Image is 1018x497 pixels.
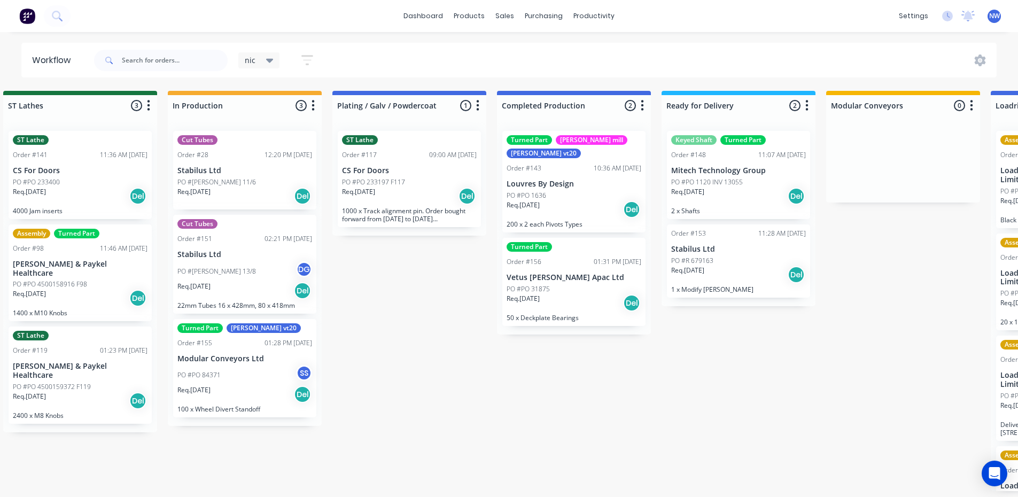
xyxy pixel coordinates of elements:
[129,392,146,409] div: Del
[9,224,152,322] div: AssemblyTurned PartOrder #9811:46 AM [DATE][PERSON_NAME] & Paykel HealthcarePO #PO 4500158916 F98...
[13,207,147,215] p: 4000 Jam inserts
[177,250,312,259] p: Stabilus Ltd
[13,229,50,238] div: Assembly
[507,200,540,210] p: Req. [DATE]
[507,191,546,200] p: PO #PO 1636
[100,150,147,160] div: 11:36 AM [DATE]
[177,166,312,175] p: Stabilus Ltd
[13,331,49,340] div: ST Lathe
[502,238,646,326] div: Turned PartOrder #15601:31 PM [DATE]Vetus [PERSON_NAME] Apac LtdPO #PO 31875Req.[DATE]Del50 x Dec...
[758,150,806,160] div: 11:07 AM [DATE]
[177,267,256,276] p: PO #[PERSON_NAME] 13/8
[177,385,211,395] p: Req. [DATE]
[342,177,405,187] p: PO #PO 233197 F117
[177,187,211,197] p: Req. [DATE]
[13,382,91,392] p: PO #PO 4500159372 F119
[671,166,806,175] p: Mitech Technology Group
[671,135,717,145] div: Keyed Shaft
[296,261,312,277] div: DG
[507,284,550,294] p: PO #PO 31875
[507,149,581,158] div: [PERSON_NAME] vt20
[245,55,255,66] span: nic
[177,282,211,291] p: Req. [DATE]
[13,166,147,175] p: CS For Doors
[296,365,312,381] div: SS
[507,242,552,252] div: Turned Part
[507,294,540,304] p: Req. [DATE]
[100,346,147,355] div: 01:23 PM [DATE]
[13,244,44,253] div: Order #98
[13,279,87,289] p: PO #PO 4500158916 F98
[13,392,46,401] p: Req. [DATE]
[13,260,147,278] p: [PERSON_NAME] & Paykel Healthcare
[788,266,805,283] div: Del
[507,257,541,267] div: Order #156
[507,180,641,189] p: Louvres By Design
[982,461,1007,486] div: Open Intercom Messenger
[227,323,301,333] div: [PERSON_NAME] vt20
[671,256,713,266] p: PO #R 679163
[13,289,46,299] p: Req. [DATE]
[398,8,448,24] a: dashboard
[13,411,147,420] p: 2400 x M8 Knobs
[177,301,312,309] p: 22mm Tubes 16 x 428mm, 80 x 418mm
[13,177,60,187] p: PO #PO 233400
[720,135,766,145] div: Turned Part
[594,257,641,267] div: 01:31 PM [DATE]
[788,188,805,205] div: Del
[671,229,706,238] div: Order #153
[9,327,152,424] div: ST LatheOrder #11901:23 PM [DATE][PERSON_NAME] & Paykel HealthcarePO #PO 4500159372 F119Req.[DATE...
[177,338,212,348] div: Order #155
[19,8,35,24] img: Factory
[177,177,256,187] p: PO #[PERSON_NAME] 11/6
[13,309,147,317] p: 1400 x M10 Knobs
[671,150,706,160] div: Order #148
[173,215,316,314] div: Cut TubesOrder #15102:21 PM [DATE]Stabilus LtdPO #[PERSON_NAME] 13/8DGReq.[DATE]Del22mm Tubes 16 ...
[342,166,477,175] p: CS For Doors
[448,8,490,24] div: products
[568,8,620,24] div: productivity
[265,338,312,348] div: 01:28 PM [DATE]
[490,8,519,24] div: sales
[507,135,552,145] div: Turned Part
[507,220,641,228] p: 200 x 2 each Pivots Types
[294,282,311,299] div: Del
[671,207,806,215] p: 2 x Shafts
[177,150,208,160] div: Order #28
[13,187,46,197] p: Req. [DATE]
[173,319,316,418] div: Turned Part[PERSON_NAME] vt20Order #15501:28 PM [DATE]Modular Conveyors LtdPO #PO 84371SSReq.[DAT...
[623,294,640,312] div: Del
[594,164,641,173] div: 10:36 AM [DATE]
[667,224,810,298] div: Order #15311:28 AM [DATE]Stabilus LtdPO #R 679163Req.[DATE]Del1 x Modify [PERSON_NAME]
[507,273,641,282] p: Vetus [PERSON_NAME] Apac Ltd
[177,405,312,413] p: 100 x Wheel Divert Standoff
[265,234,312,244] div: 02:21 PM [DATE]
[13,150,48,160] div: Order #141
[342,187,375,197] p: Req. [DATE]
[294,386,311,403] div: Del
[623,201,640,218] div: Del
[177,370,221,380] p: PO #PO 84371
[667,131,810,219] div: Keyed ShaftTurned PartOrder #14811:07 AM [DATE]Mitech Technology GroupPO #PO 1120 INV 13055Req.[D...
[507,164,541,173] div: Order #143
[129,290,146,307] div: Del
[989,11,1000,21] span: NW
[122,50,228,71] input: Search for orders...
[9,131,152,219] div: ST LatheOrder #14111:36 AM [DATE]CS For DoorsPO #PO 233400Req.[DATE]Del4000 Jam inserts
[13,135,49,145] div: ST Lathe
[342,207,477,223] p: 1000 x Track alignment pin. Order bought forward from [DATE] to [DATE] [PERSON_NAME]
[342,135,378,145] div: ST Lathe
[507,314,641,322] p: 50 x Deckplate Bearings
[177,234,212,244] div: Order #151
[671,245,806,254] p: Stabilus Ltd
[671,266,704,275] p: Req. [DATE]
[556,135,627,145] div: [PERSON_NAME] mill
[173,131,316,209] div: Cut TubesOrder #2812:20 PM [DATE]Stabilus LtdPO #[PERSON_NAME] 11/6Req.[DATE]Del
[519,8,568,24] div: purchasing
[671,177,743,187] p: PO #PO 1120 INV 13055
[338,131,481,227] div: ST LatheOrder #11709:00 AM [DATE]CS For DoorsPO #PO 233197 F117Req.[DATE]Del1000 x Track alignmen...
[177,219,217,229] div: Cut Tubes
[502,131,646,232] div: Turned Part[PERSON_NAME] mill[PERSON_NAME] vt20Order #14310:36 AM [DATE]Louvres By DesignPO #PO 1...
[459,188,476,205] div: Del
[893,8,934,24] div: settings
